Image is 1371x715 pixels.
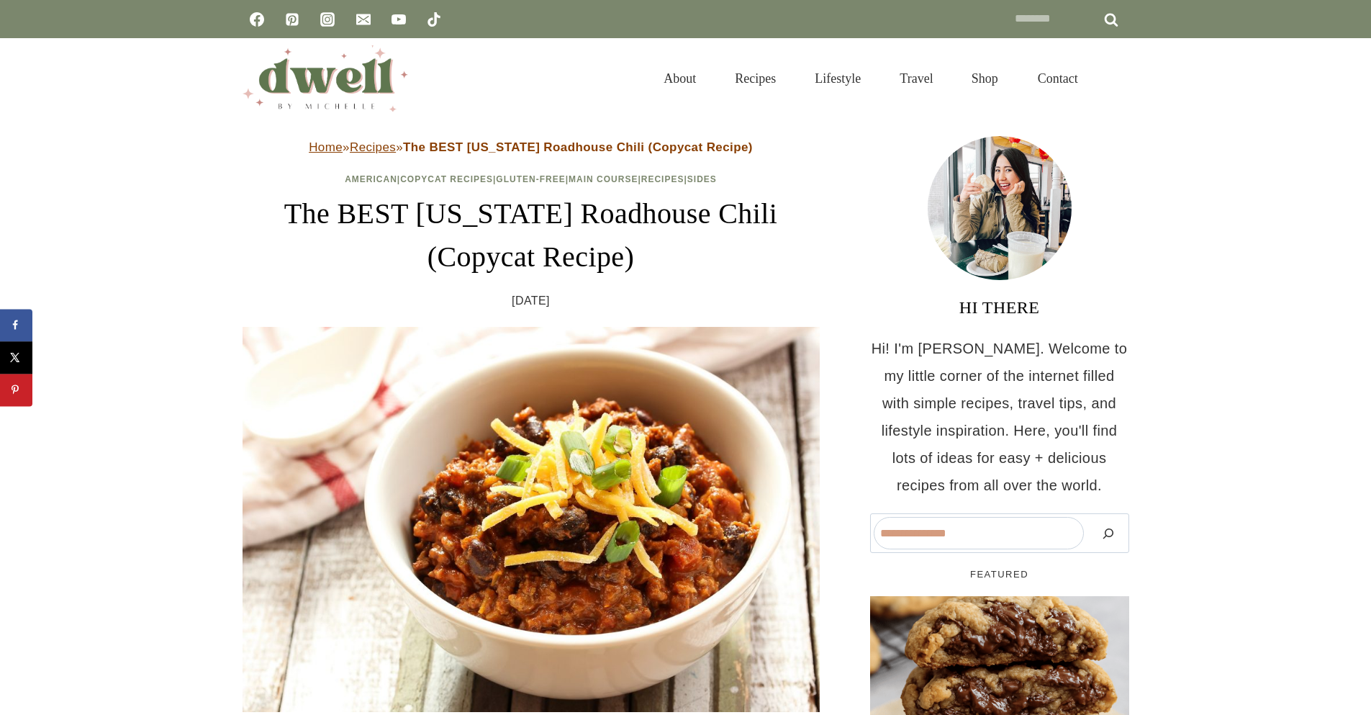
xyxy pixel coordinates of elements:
[309,140,753,154] span: » »
[349,5,378,34] a: Email
[345,174,717,184] span: | | | | |
[880,53,952,104] a: Travel
[496,174,565,184] a: Gluten-Free
[569,174,638,184] a: Main Course
[687,174,717,184] a: Sides
[795,53,880,104] a: Lifestyle
[644,53,715,104] a: About
[1091,517,1126,549] button: Search
[350,140,396,154] a: Recipes
[384,5,413,34] a: YouTube
[644,53,1097,104] nav: Primary Navigation
[243,5,271,34] a: Facebook
[715,53,795,104] a: Recipes
[403,140,753,154] strong: The BEST [US_STATE] Roadhouse Chili (Copycat Recipe)
[243,327,820,712] img: texas roadhouse chili recipe in a bowl
[345,174,397,184] a: American
[313,5,342,34] a: Instagram
[641,174,684,184] a: Recipes
[870,567,1129,582] h5: FEATURED
[420,5,448,34] a: TikTok
[870,335,1129,499] p: Hi! I'm [PERSON_NAME]. Welcome to my little corner of the internet filled with simple recipes, tr...
[952,53,1018,104] a: Shop
[870,294,1129,320] h3: HI THERE
[1105,66,1129,91] button: View Search Form
[400,174,493,184] a: Copycat Recipes
[278,5,307,34] a: Pinterest
[309,140,343,154] a: Home
[512,290,550,312] time: [DATE]
[1018,53,1098,104] a: Contact
[243,45,408,112] img: DWELL by michelle
[243,192,820,279] h1: The BEST [US_STATE] Roadhouse Chili (Copycat Recipe)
